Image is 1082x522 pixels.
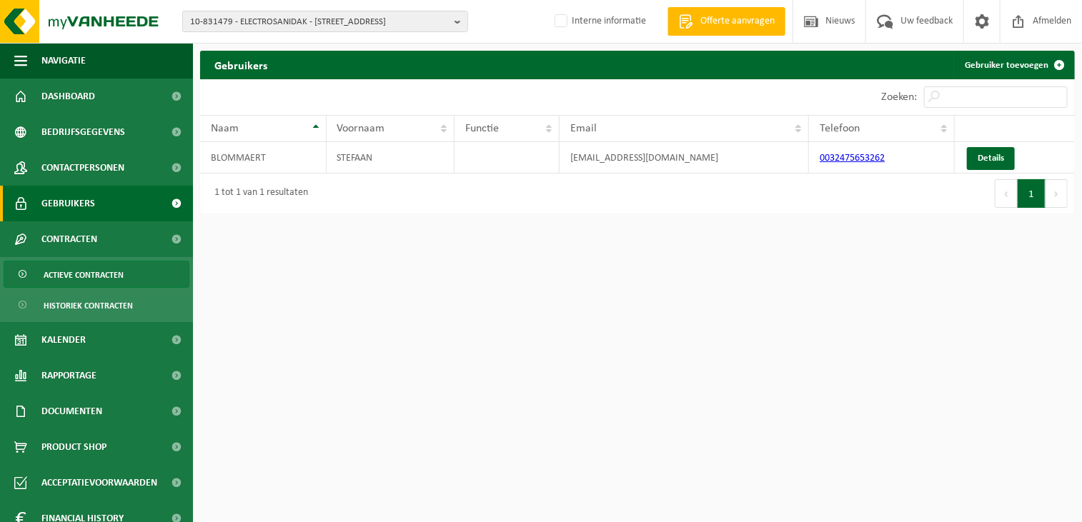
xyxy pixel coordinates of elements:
[41,429,106,465] span: Product Shop
[44,261,124,288] span: Actieve contracten
[41,465,157,501] span: Acceptatievoorwaarden
[211,123,239,134] span: Naam
[697,14,778,29] span: Offerte aanvragen
[820,123,860,134] span: Telefoon
[41,150,124,186] span: Contactpersonen
[44,292,133,319] span: Historiek contracten
[41,358,96,393] span: Rapportage
[200,142,327,174] td: BLOMMAERT
[995,179,1018,208] button: Previous
[41,114,125,150] span: Bedrijfsgegevens
[1018,179,1046,208] button: 1
[207,181,308,206] div: 1 tot 1 van 1 resultaten
[41,393,102,429] span: Documenten
[4,261,189,288] a: Actieve contracten
[881,92,917,104] label: Zoeken:
[41,322,86,358] span: Kalender
[820,153,885,164] a: 0032475653262
[200,51,282,79] h2: Gebruikers
[41,43,86,79] span: Navigatie
[327,142,455,174] td: STEFAAN
[953,51,1073,79] a: Gebruiker toevoegen
[1046,179,1068,208] button: Next
[41,79,95,114] span: Dashboard
[667,7,785,36] a: Offerte aanvragen
[190,11,449,33] span: 10-831479 - ELECTROSANIDAK - [STREET_ADDRESS]
[560,142,809,174] td: [EMAIL_ADDRESS][DOMAIN_NAME]
[41,221,97,257] span: Contracten
[337,123,385,134] span: Voornaam
[465,123,499,134] span: Functie
[4,291,189,318] a: Historiek contracten
[570,123,597,134] span: Email
[552,11,646,32] label: Interne informatie
[182,11,468,32] button: 10-831479 - ELECTROSANIDAK - [STREET_ADDRESS]
[41,186,95,221] span: Gebruikers
[967,147,1015,170] a: Details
